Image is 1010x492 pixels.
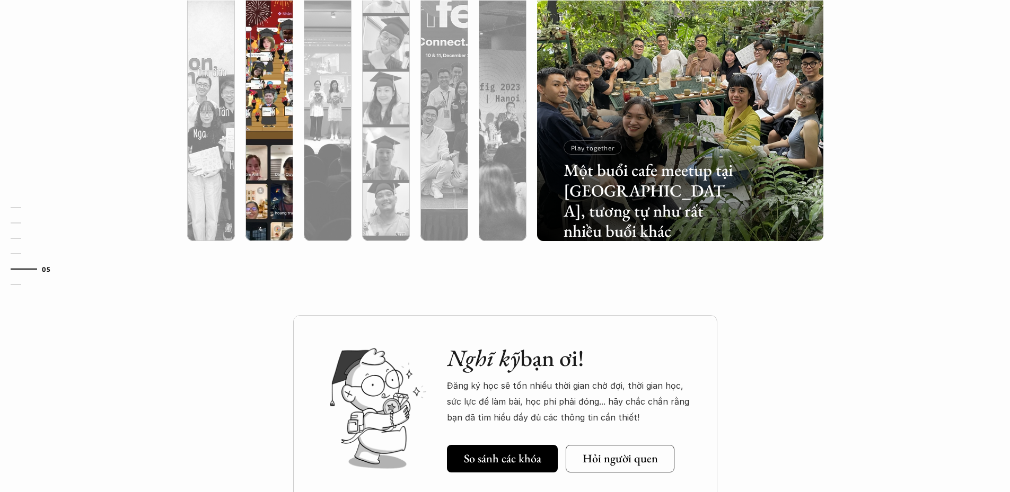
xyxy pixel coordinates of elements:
a: So sánh các khóa [447,445,558,472]
h5: Hỏi người quen [583,452,658,466]
p: Đăng ký học sẽ tốn nhiều thời gian chờ đợi, thời gian học, sức lực để làm bài, học phí phải đóng.... [447,378,696,426]
a: Hỏi người quen [566,445,674,472]
em: Nghĩ kỹ [447,343,520,373]
strong: 05 [42,265,50,273]
h3: Một buổi cafe meetup tại [GEOGRAPHIC_DATA], tương tự như rất nhiều buổi khác [564,160,734,241]
h5: So sánh các khóa [464,452,541,466]
p: Play together [571,144,615,151]
a: 05 [11,263,61,275]
h2: bạn ơi! [447,344,696,372]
